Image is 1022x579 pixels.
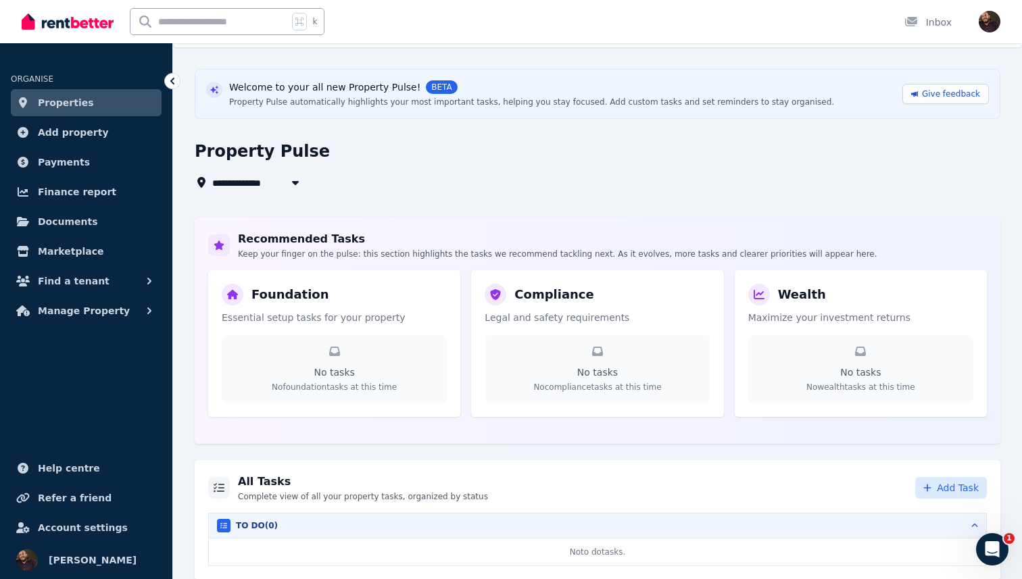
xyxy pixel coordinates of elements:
[22,11,114,32] img: RentBetter
[11,514,162,541] a: Account settings
[38,490,112,506] span: Refer a friend
[11,149,162,176] a: Payments
[759,366,963,379] p: No tasks
[38,520,128,536] span: Account settings
[38,95,94,111] span: Properties
[485,311,710,324] p: Legal and safety requirements
[233,366,436,379] p: No tasks
[38,243,103,259] span: Marketplace
[16,549,38,571] img: Paul Ferrett
[11,119,162,146] a: Add property
[514,285,593,304] h3: Compliance
[233,382,436,393] p: No foundation tasks at this time
[11,484,162,511] a: Refer a friend
[38,303,130,319] span: Manage Property
[251,285,329,304] h3: Foundation
[11,89,162,116] a: Properties
[209,538,986,565] div: No to do tasks.
[11,208,162,235] a: Documents
[238,231,877,247] h2: Recommended Tasks
[238,491,488,502] p: Complete view of all your property tasks, organized by status
[1004,533,1015,544] span: 1
[922,89,980,99] span: Give feedback
[38,184,116,200] span: Finance report
[38,124,109,141] span: Add property
[38,460,100,476] span: Help centre
[49,552,137,568] span: [PERSON_NAME]
[495,366,699,379] p: No tasks
[979,11,1000,32] img: Paul Ferrett
[238,249,877,259] p: Keep your finger on the pulse: this section highlights the tasks we recommend tackling next. As i...
[236,520,278,531] h3: TO DO ( 0 )
[937,481,979,495] span: Add Task
[222,311,447,324] p: Essential setup tasks for your property
[11,74,53,84] span: ORGANISE
[312,16,317,27] span: k
[11,238,162,265] a: Marketplace
[38,154,90,170] span: Payments
[495,382,699,393] p: No compliance tasks at this time
[229,97,834,107] div: Property Pulse automatically highlights your most important tasks, helping you stay focused. Add ...
[38,273,109,289] span: Find a tenant
[11,297,162,324] button: Manage Property
[976,533,1008,565] iframe: Intercom live chat
[11,268,162,295] button: Find a tenant
[11,178,162,205] a: Finance report
[748,311,973,324] p: Maximize your investment returns
[195,141,330,162] h1: Property Pulse
[902,84,989,104] a: Give feedback
[38,213,98,230] span: Documents
[209,513,986,538] button: TO DO(0)
[904,16,952,29] div: Inbox
[426,80,457,94] span: BETA
[778,285,826,304] h3: Wealth
[238,474,488,490] h2: All Tasks
[759,382,963,393] p: No wealth tasks at this time
[11,455,162,482] a: Help centre
[229,80,420,94] span: Welcome to your all new Property Pulse!
[915,477,987,499] button: Add Task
